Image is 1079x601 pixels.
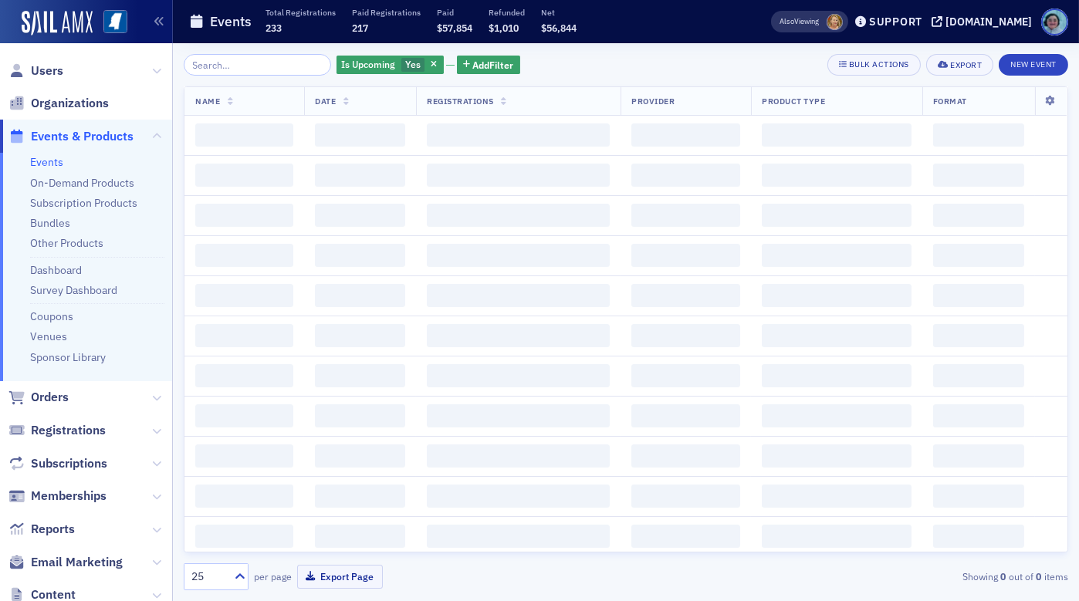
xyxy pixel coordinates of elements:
span: ‌ [315,364,405,387]
span: ‌ [427,444,610,468]
a: Memberships [8,488,107,505]
span: ‌ [315,525,405,548]
span: 217 [352,22,368,34]
span: Events & Products [31,128,134,145]
p: Paid Registrations [352,7,421,18]
span: $1,010 [489,22,519,34]
span: ‌ [195,204,293,227]
span: Format [933,96,967,106]
span: ‌ [933,123,1024,147]
a: On-Demand Products [30,176,134,190]
span: ‌ [427,204,610,227]
img: SailAMX [22,11,93,35]
span: ‌ [933,244,1024,267]
strong: 0 [1033,569,1044,583]
div: Also [780,16,794,26]
span: ‌ [933,364,1024,387]
span: ‌ [195,244,293,267]
span: ‌ [631,485,740,508]
h1: Events [210,12,252,31]
span: ‌ [631,164,740,187]
span: ‌ [195,485,293,508]
span: Reports [31,521,75,538]
span: Memberships [31,488,107,505]
a: New Event [999,56,1068,70]
span: ‌ [933,164,1024,187]
span: ‌ [631,364,740,387]
p: Total Registrations [266,7,336,18]
span: Users [31,62,63,79]
span: ‌ [933,444,1024,468]
span: ‌ [427,123,610,147]
div: 25 [191,569,225,585]
span: ‌ [195,444,293,468]
span: ‌ [762,244,912,267]
span: Registrations [31,422,106,439]
label: per page [254,569,292,583]
span: ‌ [427,244,610,267]
div: Support [869,15,922,29]
p: Paid [437,7,472,18]
strong: 0 [998,569,1009,583]
span: ‌ [195,284,293,307]
span: ‌ [631,404,740,427]
span: ‌ [762,485,912,508]
span: $56,844 [541,22,577,34]
span: ‌ [315,123,405,147]
a: View Homepage [93,10,127,36]
button: New Event [999,54,1068,76]
a: Subscription Products [30,196,137,210]
span: Is Upcoming [342,58,396,70]
span: ‌ [315,284,405,307]
a: Sponsor Library [30,350,106,364]
span: ‌ [315,204,405,227]
span: ‌ [315,244,405,267]
span: ‌ [315,404,405,427]
span: ‌ [427,324,610,347]
p: Net [541,7,577,18]
button: Bulk Actions [827,54,921,76]
span: ‌ [427,364,610,387]
span: Subscriptions [31,455,107,472]
span: ‌ [631,444,740,468]
span: ‌ [631,244,740,267]
span: ‌ [762,324,912,347]
span: Profile [1041,8,1068,35]
span: Registrations [427,96,494,106]
span: ‌ [195,324,293,347]
span: ‌ [427,404,610,427]
a: Bundles [30,216,70,230]
span: ‌ [631,284,740,307]
div: [DOMAIN_NAME] [945,15,1032,29]
span: Add Filter [473,58,514,72]
span: ‌ [427,525,610,548]
span: ‌ [762,525,912,548]
span: ‌ [631,204,740,227]
div: Showing out of items [784,569,1068,583]
span: ‌ [762,444,912,468]
span: Ellen Vaughn [827,14,843,30]
span: ‌ [195,164,293,187]
span: Name [195,96,220,106]
span: ‌ [631,324,740,347]
span: ‌ [315,324,405,347]
a: Survey Dashboard [30,283,117,297]
input: Search… [184,54,331,76]
span: Organizations [31,95,109,112]
span: ‌ [762,164,912,187]
a: Email Marketing [8,554,123,571]
span: ‌ [315,444,405,468]
div: Yes [337,56,444,75]
span: ‌ [427,164,610,187]
span: ‌ [933,525,1024,548]
span: ‌ [195,404,293,427]
a: Orders [8,389,69,406]
span: ‌ [933,324,1024,347]
span: ‌ [315,485,405,508]
span: Orders [31,389,69,406]
button: [DOMAIN_NAME] [932,16,1037,27]
span: ‌ [195,364,293,387]
button: AddFilter [457,56,520,75]
span: Yes [405,58,421,70]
